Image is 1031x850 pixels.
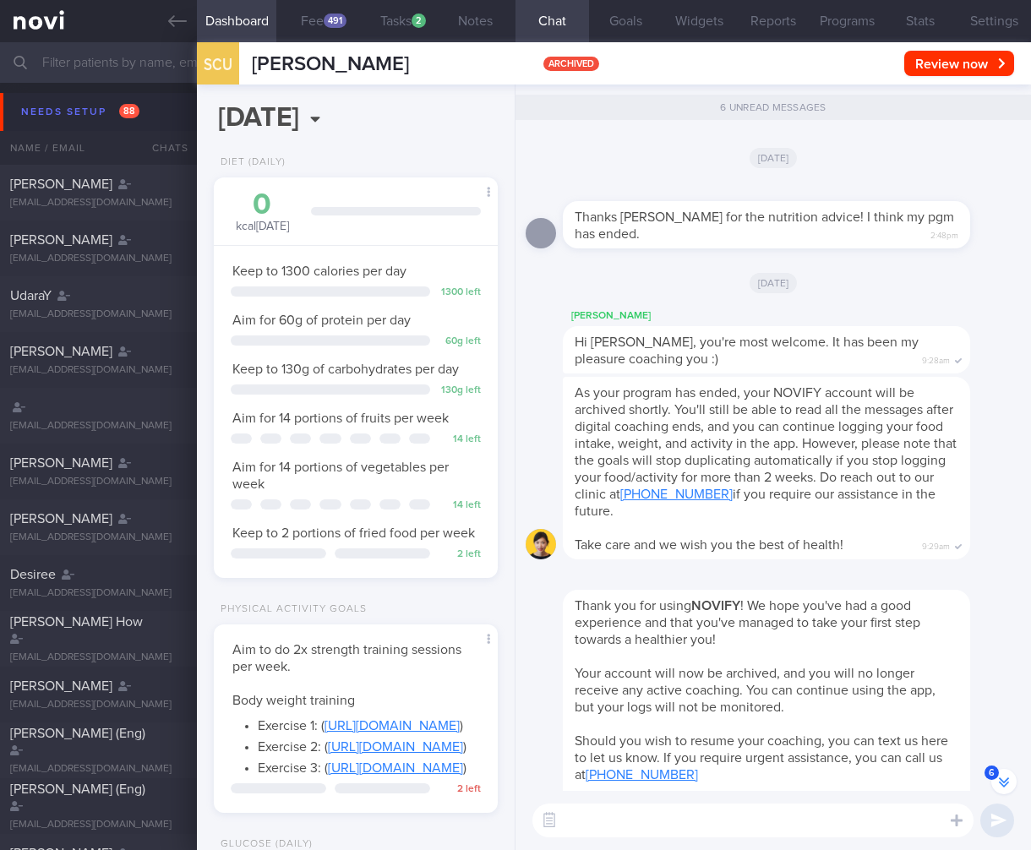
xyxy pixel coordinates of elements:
span: Take care and we wish you the best of health! [575,538,843,552]
span: Body weight training [232,694,355,707]
span: Keep to 130g of carbohydrates per day [232,362,459,376]
div: 2 left [439,783,481,796]
a: [PHONE_NUMBER] [620,488,733,501]
a: [URL][DOMAIN_NAME] [325,719,460,733]
span: [PERSON_NAME] [252,54,409,74]
span: Hi [PERSON_NAME], you're most welcome. It has been my pleasure coaching you :) [575,335,919,366]
span: Aim for 14 portions of vegetables per week [232,460,449,491]
div: kcal [DATE] [231,190,294,235]
span: [DATE] [750,273,798,293]
button: Review now [904,51,1014,76]
div: Chats [129,131,197,165]
div: 60 g left [439,335,481,348]
span: Aim for 60g of protein per day [232,313,411,327]
span: [PERSON_NAME] (Eng) [10,782,145,796]
span: 9:29am [922,537,950,553]
span: [PERSON_NAME] [10,456,112,470]
span: [PERSON_NAME] [10,345,112,358]
div: 2 [412,14,426,28]
button: 6 [991,769,1017,794]
span: [PERSON_NAME] [10,512,112,526]
span: Thanks [PERSON_NAME] for the nutrition advice! I think my pgm has ended. [575,210,954,241]
li: Exercise 2: ( ) [258,734,479,755]
span: Aim to do 2x strength training sessions per week. [232,643,461,673]
div: 14 left [439,433,481,446]
span: As your program has ended, your NOVIFY account will be archived shortly. You'll still be able to ... [575,386,957,518]
a: [PHONE_NUMBER] [586,768,698,782]
span: Should you wish to resume your coaching, you can text us here to let us know. If you require urge... [575,734,948,782]
span: Thank you for using ! We hope you've had a good experience and that you've managed to take your f... [575,599,920,646]
div: Needs setup [17,101,144,123]
div: 14 left [439,499,481,512]
a: [URL][DOMAIN_NAME] [328,761,463,775]
li: Exercise 1: ( ) [258,713,479,734]
span: archived [543,57,599,71]
a: [URL][DOMAIN_NAME] [328,740,463,754]
span: 6 [985,766,999,780]
div: 491 [324,14,346,28]
div: [EMAIL_ADDRESS][DOMAIN_NAME] [10,587,187,600]
div: Diet (Daily) [214,156,286,169]
div: [PERSON_NAME] [563,306,1021,326]
div: [EMAIL_ADDRESS][DOMAIN_NAME] [10,197,187,210]
div: [EMAIL_ADDRESS][DOMAIN_NAME] [10,763,187,776]
div: SCU [193,32,243,97]
span: [PERSON_NAME] [10,177,112,191]
span: UdaraY [10,289,52,302]
span: Your account will now be archived, and you will no longer receive any active coaching. You can co... [575,667,936,714]
strong: NOVIFY [691,599,740,613]
div: [EMAIL_ADDRESS][DOMAIN_NAME] [10,253,187,265]
span: 9:28am [922,351,950,367]
div: [EMAIL_ADDRESS][DOMAIN_NAME] [10,699,187,711]
span: 2:48pm [930,226,958,242]
span: [PERSON_NAME] (Eng) [10,727,145,740]
span: [DATE] [750,148,798,168]
div: [EMAIL_ADDRESS][DOMAIN_NAME] [10,651,187,664]
span: Aim for 14 portions of fruits per week [232,411,449,425]
span: Keep to 1300 calories per day [232,264,406,278]
div: [EMAIL_ADDRESS][DOMAIN_NAME] [10,420,187,433]
div: [EMAIL_ADDRESS][DOMAIN_NAME] [10,364,187,377]
div: 130 g left [439,384,481,397]
div: [EMAIL_ADDRESS][DOMAIN_NAME] [10,531,187,544]
div: 0 [231,190,294,220]
div: [EMAIL_ADDRESS][DOMAIN_NAME] [10,819,187,831]
div: 2 left [439,548,481,561]
div: [EMAIL_ADDRESS][DOMAIN_NAME] [10,308,187,321]
div: 1300 left [439,286,481,299]
li: Exercise 3: ( ) [258,755,479,776]
span: Desiree [10,568,56,581]
span: 88 [119,104,139,118]
span: Keep to 2 portions of fried food per week [232,526,475,540]
div: Physical Activity Goals [214,603,367,616]
span: [PERSON_NAME] [10,679,112,693]
div: [EMAIL_ADDRESS][DOMAIN_NAME] [10,476,187,488]
span: [PERSON_NAME] How [10,615,143,629]
span: [PERSON_NAME] [10,233,112,247]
